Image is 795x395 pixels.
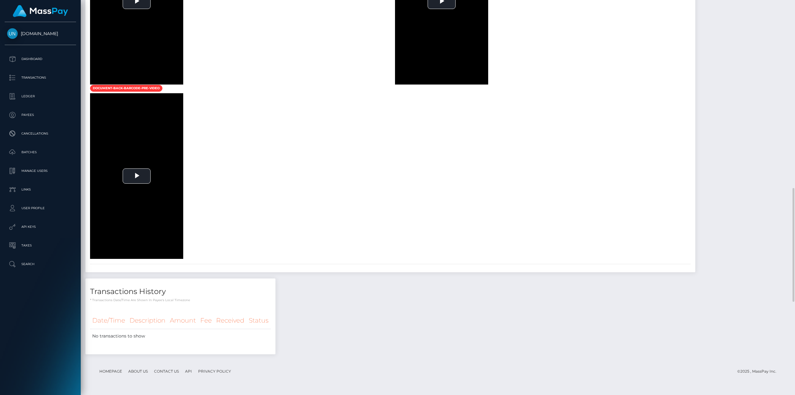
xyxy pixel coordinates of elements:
p: Manage Users [7,166,74,176]
a: API [183,366,194,376]
a: Transactions [5,70,76,85]
a: Homepage [97,366,125,376]
p: Search [7,260,74,269]
a: Ledger [5,89,76,104]
a: User Profile [5,200,76,216]
span: document-back-barcode-pre-video [90,85,162,92]
a: About Us [126,366,150,376]
button: Play Video [123,168,151,184]
a: Contact Us [152,366,181,376]
p: Transactions [7,73,74,82]
th: Description [127,312,168,329]
a: Dashboard [5,51,76,67]
p: API Keys [7,222,74,232]
p: Ledger [7,92,74,101]
p: Dashboard [7,54,74,64]
a: API Keys [5,219,76,235]
a: Links [5,182,76,197]
div: © 2025 , MassPay Inc. [737,368,781,375]
p: User Profile [7,204,74,213]
th: Date/Time [90,312,127,329]
th: Status [247,312,271,329]
a: Manage Users [5,163,76,179]
h4: Transactions History [90,286,271,297]
th: Amount [168,312,198,329]
a: Batches [5,145,76,160]
img: Unlockt.me [7,28,18,39]
a: Cancellations [5,126,76,141]
p: * Transactions date/time are shown in payee's local timezone [90,298,271,302]
th: Received [214,312,247,329]
p: Batches [7,148,74,157]
th: Fee [198,312,214,329]
img: MassPay Logo [13,5,68,17]
div: Video Player [90,93,183,259]
p: Links [7,185,74,194]
a: Privacy Policy [196,366,234,376]
p: Taxes [7,241,74,250]
td: No transactions to show [90,329,271,343]
a: Search [5,256,76,272]
a: Payees [5,107,76,123]
p: Cancellations [7,129,74,138]
span: [DOMAIN_NAME] [5,31,76,36]
p: Payees [7,110,74,120]
a: Taxes [5,238,76,253]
